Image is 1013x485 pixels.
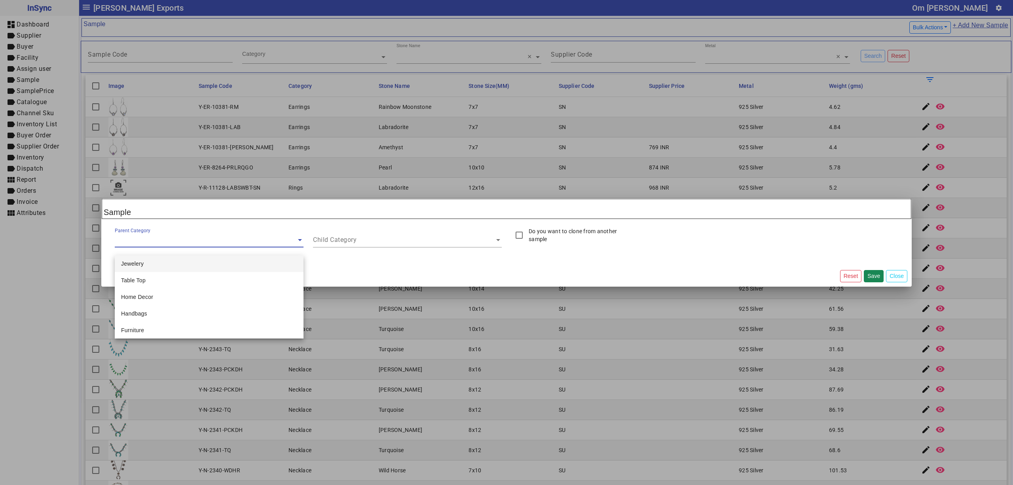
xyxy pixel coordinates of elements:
[886,270,907,282] button: Close
[121,261,144,267] span: Jewelery
[864,270,884,282] button: Save
[121,310,147,317] span: Handbags
[527,227,634,243] label: Do you want to clone from another sample
[121,277,146,283] span: Table Top
[102,199,911,219] h2: Sample
[840,270,862,282] button: Reset
[115,227,150,234] div: Parent Category
[115,255,304,339] ng-dropdown-panel: Options list
[121,294,153,300] span: Home Decor
[121,327,144,333] span: Furniture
